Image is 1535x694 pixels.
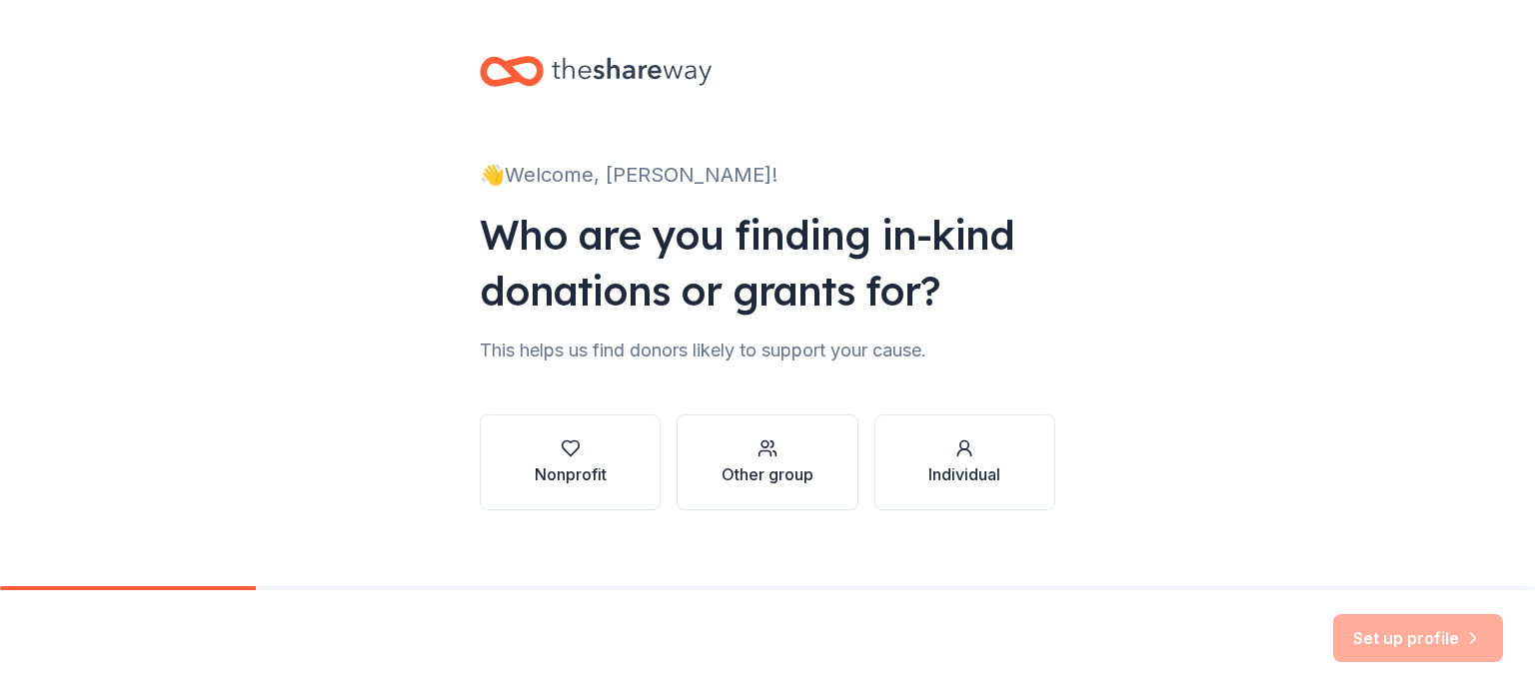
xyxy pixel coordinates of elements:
div: Individual [928,462,1000,486]
div: Nonprofit [535,462,607,486]
button: Individual [874,414,1055,510]
button: Nonprofit [480,414,661,510]
button: Other group [677,414,857,510]
div: Who are you finding in-kind donations or grants for? [480,207,1055,319]
div: 👋 Welcome, [PERSON_NAME]! [480,159,1055,191]
div: This helps us find donors likely to support your cause. [480,335,1055,366]
div: Other group [722,462,813,486]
